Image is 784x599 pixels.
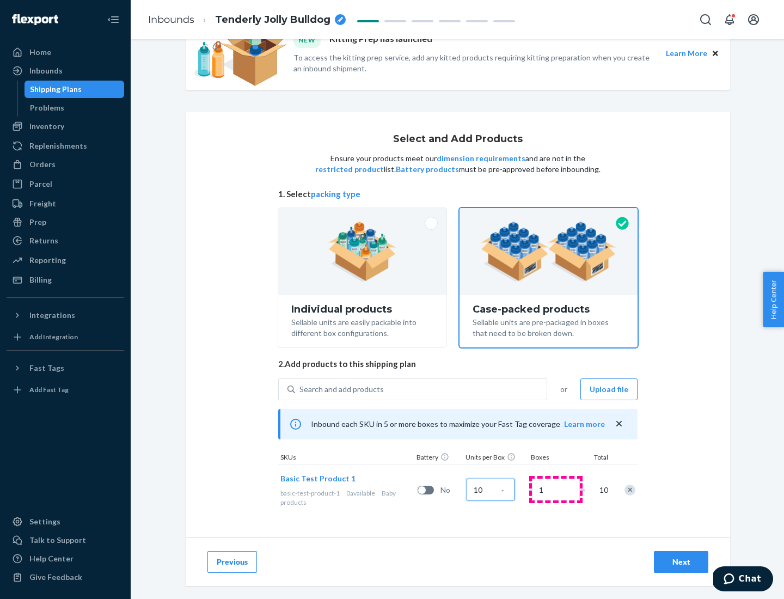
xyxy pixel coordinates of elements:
div: Reporting [29,255,66,266]
div: Talk to Support [29,535,86,546]
div: Total [583,453,610,464]
button: Talk to Support [7,531,124,549]
span: 0 available [346,489,375,497]
div: Boxes [529,453,583,464]
button: Give Feedback [7,569,124,586]
div: Remove Item [624,485,635,496]
a: Freight [7,195,124,212]
div: Help Center [29,553,73,564]
button: Open Search Box [695,9,716,30]
button: Next [654,551,708,573]
span: Basic Test Product 1 [280,474,356,483]
div: SKUs [278,453,414,464]
span: or [560,384,567,395]
div: Search and add products [299,384,384,395]
div: Inventory [29,121,64,132]
a: Replenishments [7,137,124,155]
button: Previous [207,551,257,573]
div: Give Feedback [29,572,82,583]
button: Learn More [666,47,707,59]
img: individual-pack.facf35554cb0f1810c75b2bd6df2d64e.png [328,222,396,282]
a: Orders [7,156,124,173]
a: Shipping Plans [24,81,125,98]
ol: breadcrumbs [139,4,354,36]
div: Parcel [29,179,52,190]
div: Settings [29,516,60,527]
a: Reporting [7,252,124,269]
button: Close [709,47,721,59]
img: case-pack.59cecea509d18c883b923b81aeac6d0b.png [481,222,616,282]
a: Inbounds [148,14,194,26]
button: Integrations [7,307,124,324]
span: No [440,485,462,496]
input: Number of boxes [532,479,580,500]
a: Inbounds [7,62,124,80]
a: Billing [7,271,124,289]
a: Prep [7,213,124,231]
p: Kitting Prep has launched [329,33,432,47]
div: Shipping Plans [30,84,82,95]
div: Baby products [280,488,413,507]
button: close [614,418,624,430]
div: Battery [414,453,463,464]
div: Freight [29,198,56,209]
a: Inventory [7,118,124,135]
p: To access the kitting prep service, add any kitted products requiring kitting preparation when yo... [293,52,656,74]
div: Billing [29,274,52,285]
div: Units per Box [463,453,529,464]
span: 10 [597,485,608,496]
a: Home [7,44,124,61]
button: Upload file [580,378,638,400]
a: Parcel [7,175,124,193]
button: Battery products [396,164,459,175]
h1: Select and Add Products [393,134,523,145]
button: packing type [311,188,360,200]
div: Inbound each SKU in 5 or more boxes to maximize your Fast Tag coverage [278,409,638,439]
div: Add Fast Tag [29,385,69,394]
span: 2. Add products to this shipping plan [278,358,638,370]
div: Add Integration [29,332,78,341]
p: Ensure your products meet our and are not in the list. must be pre-approved before inbounding. [314,153,602,175]
span: Tenderly Jolly Bulldog [215,13,330,27]
a: Returns [7,232,124,249]
a: Help Center [7,550,124,567]
div: Fast Tags [29,363,64,374]
div: Next [663,557,699,567]
button: Close Navigation [102,9,124,30]
button: Help Center [763,272,784,327]
a: Settings [7,513,124,530]
div: Integrations [29,310,75,321]
div: Problems [30,102,64,113]
span: = [581,485,592,496]
button: dimension requirements [437,153,525,164]
button: Learn more [564,419,605,430]
a: Add Fast Tag [7,381,124,399]
a: Problems [24,99,125,117]
div: Sellable units are easily packable into different box configurations. [291,315,433,339]
a: Add Integration [7,328,124,346]
div: NEW [293,33,321,47]
button: Open notifications [719,9,740,30]
div: Individual products [291,304,433,315]
iframe: Opens a widget where you can chat to one of our agents [713,566,773,594]
button: Fast Tags [7,359,124,377]
input: Case Quantity [467,479,514,500]
div: Orders [29,159,56,170]
div: Sellable units are pre-packaged in boxes that need to be broken down. [473,315,624,339]
div: Case-packed products [473,304,624,315]
div: Inbounds [29,65,63,76]
button: Open account menu [743,9,764,30]
span: 1. Select [278,188,638,200]
div: Home [29,47,51,58]
div: Prep [29,217,46,228]
button: Basic Test Product 1 [280,473,356,484]
img: Flexport logo [12,14,58,25]
div: Returns [29,235,58,246]
span: basic-test-product-1 [280,489,340,497]
button: restricted product [315,164,384,175]
div: Replenishments [29,140,87,151]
